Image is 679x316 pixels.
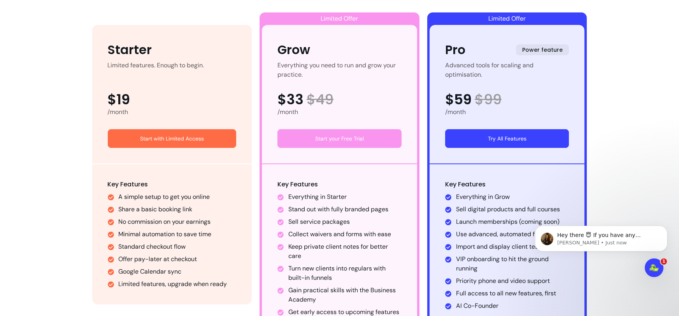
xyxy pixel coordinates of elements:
div: Limited Offer [430,12,585,25]
li: Sell digital products and full courses [456,205,569,214]
li: Google Calendar sync [119,267,237,276]
iframe: Intercom notifications message [523,209,679,295]
div: /month [445,107,569,117]
li: Priority phone and video support [456,276,569,286]
a: Start your Free Trial [277,129,402,148]
a: Start with Limited Access [108,129,237,148]
li: Keep private client notes for better care [288,242,402,261]
li: Launch memberships (coming soon) [456,217,569,226]
span: Power feature [516,44,569,55]
span: $59 [445,92,472,107]
span: Key Features [108,180,148,189]
li: Everything in Starter [288,192,402,202]
div: Grow [277,40,310,59]
div: /month [277,107,402,117]
li: Share a basic booking link [119,205,237,214]
li: Minimal automation to save time [119,230,237,239]
li: VIP onboarding to hit the ground running [456,255,569,273]
li: Import and display client testimonials [456,242,569,251]
li: Everything in Grow [456,192,569,202]
div: Pro [445,40,465,59]
span: Key Features [277,180,318,189]
li: Turn new clients into regulars with built-in funnels [288,264,402,283]
li: A simple setup to get you online [119,192,237,202]
div: Limited features. Enough to begin. [108,61,204,79]
div: Starter [108,40,152,59]
li: Gain practical skills with the Business Academy [288,286,402,304]
li: Sell service packages [288,217,402,226]
li: AI Co-Founder [456,301,569,311]
div: Limited Offer [262,12,417,25]
span: Key Features [445,180,486,189]
li: No commission on your earnings [119,217,237,226]
li: Use advanced, automated funnels [456,230,569,239]
li: Collect waivers and forms with ease [288,230,402,239]
a: Try All Features [445,129,569,148]
span: 1 [661,258,667,265]
span: $33 [277,92,304,107]
iframe: Intercom live chat [645,258,663,277]
li: Full access to all new features, first [456,289,569,298]
li: Standard checkout flow [119,242,237,251]
span: $19 [108,92,130,107]
div: Advanced tools for scaling and optimisation. [445,61,569,79]
li: Stand out with fully branded pages [288,205,402,214]
div: /month [108,107,237,117]
li: Offer pay-later at checkout [119,255,237,264]
div: Everything you need to run and grow your practice. [277,61,402,79]
li: Limited features, upgrade when ready [119,279,237,289]
span: $ 99 [475,92,502,107]
span: $ 49 [307,92,333,107]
